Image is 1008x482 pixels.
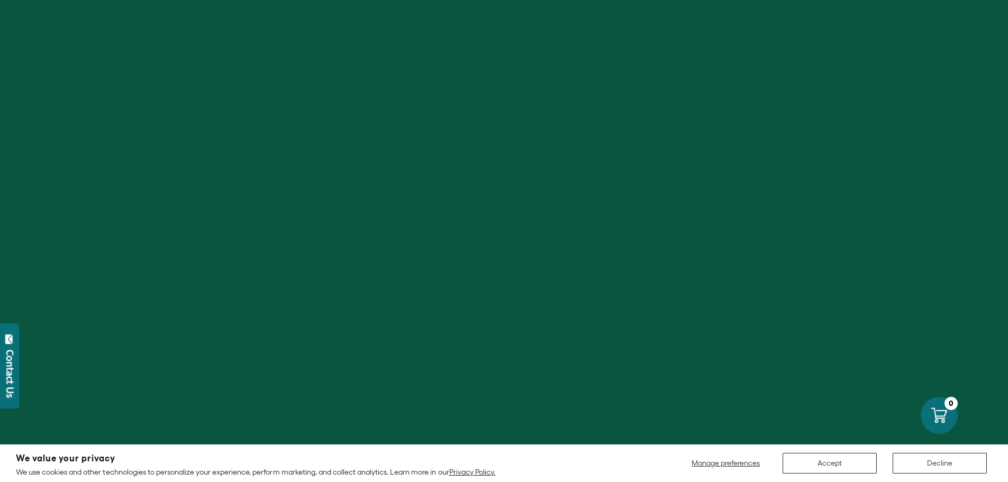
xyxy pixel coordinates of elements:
[893,453,987,474] button: Decline
[449,468,495,476] a: Privacy Policy.
[5,350,15,398] div: Contact Us
[692,459,760,467] span: Manage preferences
[945,397,958,410] div: 0
[16,467,495,477] p: We use cookies and other technologies to personalize your experience, perform marketing, and coll...
[685,453,767,474] button: Manage preferences
[16,454,495,463] h2: We value your privacy
[783,453,877,474] button: Accept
